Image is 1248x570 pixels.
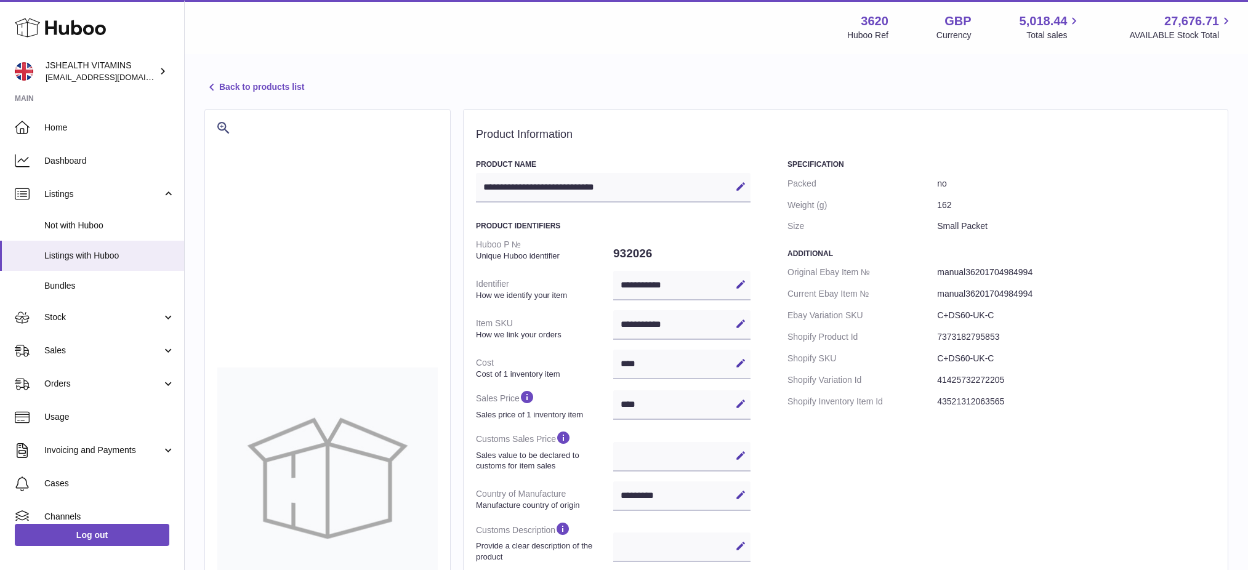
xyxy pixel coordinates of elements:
[787,159,1215,169] h3: Specification
[44,411,175,423] span: Usage
[46,72,181,82] span: [EMAIL_ADDRESS][DOMAIN_NAME]
[44,250,175,262] span: Listings with Huboo
[44,478,175,489] span: Cases
[476,516,613,567] dt: Customs Description
[44,188,162,200] span: Listings
[44,220,175,231] span: Not with Huboo
[861,13,888,30] strong: 3620
[1020,13,1068,30] span: 5,018.44
[847,30,888,41] div: Huboo Ref
[44,155,175,167] span: Dashboard
[1164,13,1219,30] span: 27,676.71
[204,80,304,95] a: Back to products list
[476,409,610,420] strong: Sales price of 1 inventory item
[937,262,1215,283] dd: manual36201704984994
[476,450,610,472] strong: Sales value to be declared to customs for item sales
[787,249,1215,259] h3: Additional
[44,311,162,323] span: Stock
[937,369,1215,391] dd: 41425732272205
[787,283,937,305] dt: Current Ebay Item №
[46,60,156,83] div: JSHEALTH VITAMINS
[476,384,613,425] dt: Sales Price
[613,241,751,267] dd: 932026
[476,329,610,340] strong: How we link your orders
[787,195,937,216] dt: Weight (g)
[44,511,175,523] span: Channels
[1020,13,1082,41] a: 5,018.44 Total sales
[787,173,937,195] dt: Packed
[476,290,610,301] strong: How we identify your item
[937,391,1215,412] dd: 43521312063565
[1026,30,1081,41] span: Total sales
[44,280,175,292] span: Bundles
[937,326,1215,348] dd: 7373182795853
[476,352,613,384] dt: Cost
[44,345,162,356] span: Sales
[1129,30,1233,41] span: AVAILABLE Stock Total
[937,215,1215,237] dd: Small Packet
[937,173,1215,195] dd: no
[15,524,169,546] a: Log out
[937,195,1215,216] dd: 162
[937,283,1215,305] dd: manual36201704984994
[936,30,972,41] div: Currency
[787,369,937,391] dt: Shopify Variation Id
[476,128,1215,142] h2: Product Information
[476,159,751,169] h3: Product Name
[937,305,1215,326] dd: C+DS60-UK-C
[476,425,613,476] dt: Customs Sales Price
[476,369,610,380] strong: Cost of 1 inventory item
[944,13,971,30] strong: GBP
[937,348,1215,369] dd: C+DS60-UK-C
[476,251,610,262] strong: Unique Huboo identifier
[44,444,162,456] span: Invoicing and Payments
[476,483,613,515] dt: Country of Manufacture
[787,391,937,412] dt: Shopify Inventory Item Id
[476,273,613,305] dt: Identifier
[44,122,175,134] span: Home
[787,326,937,348] dt: Shopify Product Id
[476,540,610,562] strong: Provide a clear description of the product
[476,500,610,511] strong: Manufacture country of origin
[44,378,162,390] span: Orders
[787,348,937,369] dt: Shopify SKU
[1129,13,1233,41] a: 27,676.71 AVAILABLE Stock Total
[787,215,937,237] dt: Size
[476,313,613,345] dt: Item SKU
[787,305,937,326] dt: Ebay Variation SKU
[476,234,613,266] dt: Huboo P №
[15,62,33,81] img: internalAdmin-3620@internal.huboo.com
[476,221,751,231] h3: Product Identifiers
[787,262,937,283] dt: Original Ebay Item №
